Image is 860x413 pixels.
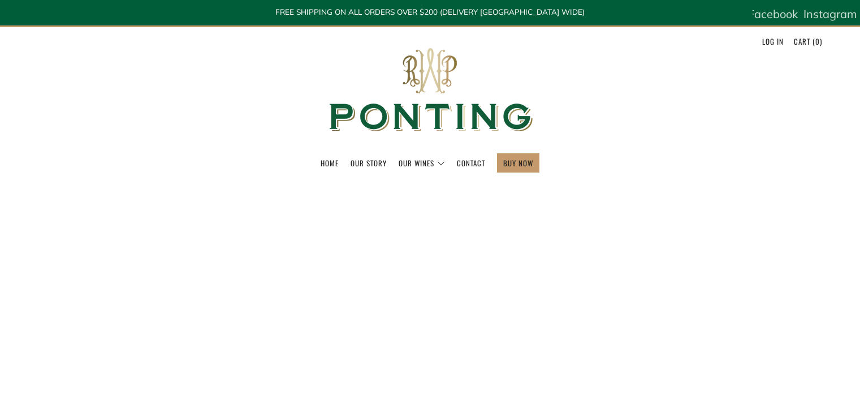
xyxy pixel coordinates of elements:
[748,3,798,25] a: Facebook
[317,27,543,153] img: Ponting Wines
[351,154,387,172] a: Our Story
[815,36,820,47] span: 0
[803,7,857,21] span: Instagram
[503,154,533,172] a: BUY NOW
[794,32,822,50] a: Cart (0)
[399,154,445,172] a: Our Wines
[457,154,485,172] a: Contact
[762,32,784,50] a: Log in
[748,7,798,21] span: Facebook
[803,3,857,25] a: Instagram
[321,154,339,172] a: Home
